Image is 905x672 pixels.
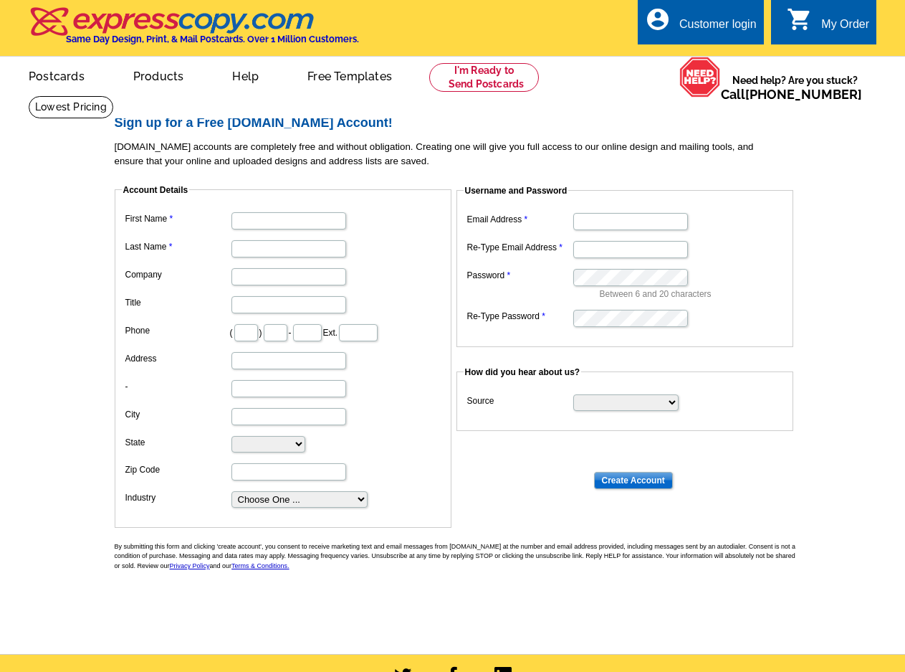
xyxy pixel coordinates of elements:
[125,380,230,393] label: -
[721,87,862,102] span: Call
[209,58,282,92] a: Help
[125,212,230,225] label: First Name
[679,57,721,98] img: help
[231,562,289,569] a: Terms & Conditions.
[125,268,230,281] label: Company
[115,140,803,169] p: [DOMAIN_NAME] accounts are completely free and without obligation. Creating one will give you ful...
[125,408,230,421] label: City
[110,58,207,92] a: Products
[125,463,230,476] label: Zip Code
[721,73,869,102] span: Need help? Are you stuck?
[125,491,230,504] label: Industry
[122,184,190,197] legend: Account Details
[464,366,582,379] legend: How did you hear about us?
[125,296,230,309] label: Title
[122,321,444,343] dd: ( ) - Ext.
[467,241,572,254] label: Re-Type Email Address
[787,16,869,34] a: shopping_cart My Order
[464,184,569,197] legend: Username and Password
[467,213,572,226] label: Email Address
[115,115,803,131] h2: Sign up for a Free [DOMAIN_NAME] Account!
[600,288,786,300] p: Between 6 and 20 characters
[467,310,572,323] label: Re-Type Password
[645,16,757,34] a: account_circle Customer login
[787,6,813,32] i: shopping_cart
[125,352,230,365] label: Address
[594,472,673,489] input: Create Account
[679,18,757,38] div: Customer login
[467,394,572,407] label: Source
[170,562,210,569] a: Privacy Policy
[125,436,230,449] label: State
[467,269,572,282] label: Password
[66,34,359,44] h4: Same Day Design, Print, & Mail Postcards. Over 1 Million Customers.
[115,542,803,572] p: By submitting this form and clicking 'create account', you consent to receive marketing text and ...
[29,17,359,44] a: Same Day Design, Print, & Mail Postcards. Over 1 Million Customers.
[125,324,230,337] label: Phone
[6,58,107,92] a: Postcards
[645,6,671,32] i: account_circle
[821,18,869,38] div: My Order
[745,87,862,102] a: [PHONE_NUMBER]
[125,240,230,253] label: Last Name
[284,58,415,92] a: Free Templates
